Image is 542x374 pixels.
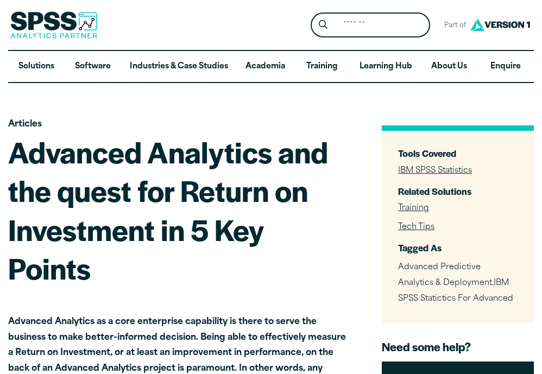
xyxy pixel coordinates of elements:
[398,263,492,287] span: Advanced Predictive Analytics & Deployment
[468,15,533,35] img: Version1 Logo
[8,51,65,83] a: Solutions
[351,51,421,83] a: Learning Hub
[8,132,348,287] h1: Advanced Analytics and the quest for Return on Investment in 5 Key Points
[65,51,121,83] a: Software
[237,51,294,83] a: Academia
[319,20,327,29] svg: Search magnifying glass icon
[398,223,434,231] a: Tech Tips
[421,51,477,83] a: About Us
[8,51,534,83] nav: Desktop version of site main menu
[10,11,97,39] img: SPSS Analytics Partner
[398,242,518,254] h3: Tagged As
[398,279,513,303] span: IBM SPSS Statictics For Advanced
[398,204,429,212] a: Training
[398,185,518,198] h3: Related Solutions
[398,147,518,160] h3: Tools Covered
[382,339,534,354] h4: Need some help?
[398,167,472,175] a: IBM SPSS Statistics
[313,15,333,35] button: Search magnifying glass icon
[398,263,513,303] span: ,
[8,117,348,132] p: Articles
[294,51,350,83] a: Training
[121,51,237,83] a: Industries & Case Studies
[311,12,430,38] form: Site Header Search Form
[477,51,534,83] a: Enquire
[439,18,468,34] span: Part of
